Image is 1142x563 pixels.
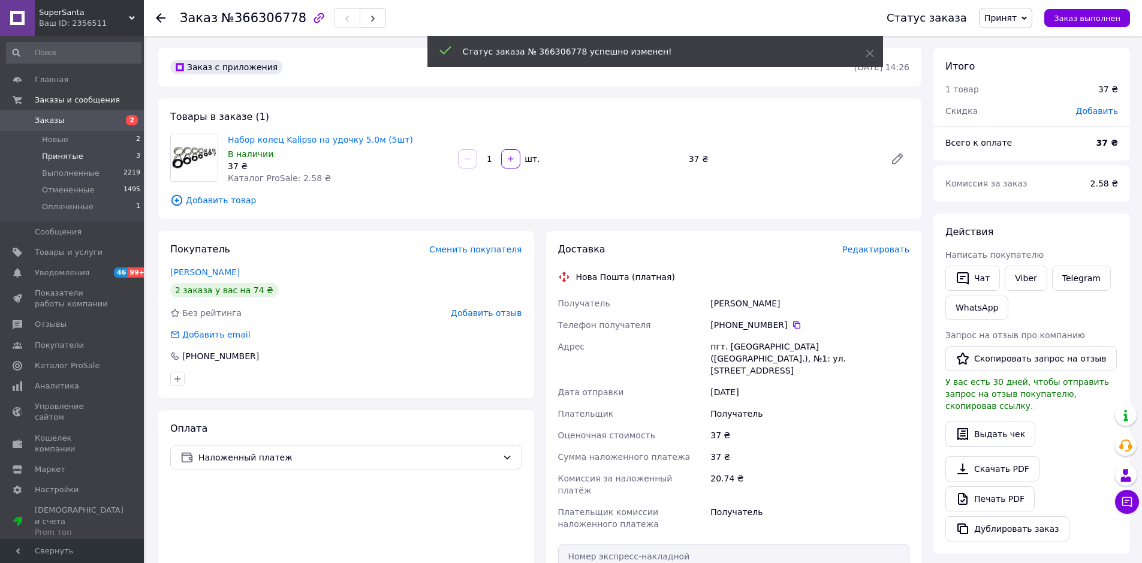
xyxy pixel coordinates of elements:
span: Добавить отзыв [451,308,522,318]
button: Скопировать запрос на отзыв [945,346,1117,371]
span: У вас есть 30 дней, чтобы отправить запрос на отзыв покупателю, скопировав ссылку. [945,377,1109,411]
b: 37 ₴ [1096,138,1118,147]
span: Доставка [558,243,605,255]
div: [PHONE_NUMBER] [181,350,260,362]
input: Поиск [6,42,141,64]
span: Всего к оплате [945,138,1012,147]
span: Написать покупателю [945,250,1044,260]
div: 2 заказа у вас на 74 ₴ [170,283,278,297]
div: Статус заказа [887,12,967,24]
span: Редактировать [842,245,909,254]
span: Оплаченные [42,201,94,212]
span: Заказ [180,11,218,25]
span: Управление сайтом [35,401,111,423]
a: Редактировать [885,147,909,171]
span: Наложенный платеж [198,451,498,464]
span: Товары и услуги [35,247,103,258]
div: [PHONE_NUMBER] [710,319,909,331]
span: 46 [114,267,128,278]
div: 37 ₴ [228,160,448,172]
span: Получатель [558,299,610,308]
span: Маркет [35,464,65,475]
div: Заказ с приложения [170,60,282,74]
img: Набор колец Kalipso на удочку 5.0м (5шт) [171,134,218,181]
button: Чат [945,266,1000,291]
div: Статус заказа № 366306778 успешно изменен! [463,46,836,58]
a: [PERSON_NAME] [170,267,240,277]
span: Запрос на отзыв про компанию [945,330,1085,340]
span: Принятые [42,151,83,162]
span: 2 [126,115,138,125]
span: Уведомления [35,267,89,278]
span: Покупатели [35,340,84,351]
span: Оплата [170,423,207,434]
span: Добавить [1076,106,1118,116]
div: Ваш ID: 2356511 [39,18,144,29]
span: Показатели работы компании [35,288,111,309]
span: В наличии [228,149,273,159]
a: Скачать PDF [945,456,1039,481]
a: Набор колец Kalipso на удочку 5.0м (5шт) [228,135,413,144]
div: Получатель [708,501,912,535]
span: Действия [945,226,993,237]
a: WhatsApp [945,296,1008,320]
button: Выдать чек [945,422,1035,447]
span: №366306778 [221,11,306,25]
div: 37 ₴ [1098,83,1118,95]
span: Сообщения [35,227,82,237]
span: Без рейтинга [182,308,242,318]
span: Комиссия за заказ [945,179,1028,188]
span: Плательщик комиссии наложенного платежа [558,507,659,529]
div: Вернуться назад [156,12,165,24]
span: 1495 [123,185,140,195]
span: Отзывы [35,319,67,330]
span: Заказы [35,115,64,126]
span: Каталог ProSale: 2.58 ₴ [228,173,331,183]
div: Получатель [708,403,912,424]
div: 37 ₴ [708,446,912,468]
span: 2 [136,134,140,145]
span: Главная [35,74,68,85]
div: 20.74 ₴ [708,468,912,501]
span: Товары в заказе (1) [170,111,269,122]
span: Добавить товар [170,194,909,207]
span: Аналитика [35,381,79,392]
div: 37 ₴ [708,424,912,446]
span: Комиссия за наложенный платёж [558,474,673,495]
span: SuperSanta [39,7,129,18]
button: Дублировать заказ [945,516,1069,541]
button: Заказ выполнен [1044,9,1130,27]
div: Добавить email [169,329,252,341]
div: пгт. [GEOGRAPHIC_DATA] ([GEOGRAPHIC_DATA].), №1: ул. [STREET_ADDRESS] [708,336,912,381]
span: Кошелек компании [35,433,111,454]
span: 1 товар [945,85,979,94]
span: Заказ выполнен [1054,14,1120,23]
span: Плательщик [558,409,614,419]
span: Сумма наложенного платежа [558,452,691,462]
span: Выполненные [42,168,100,179]
div: [PERSON_NAME] [708,293,912,314]
span: Оценочная стоимость [558,430,656,440]
div: 37 ₴ [684,150,881,167]
span: Сменить покупателя [429,245,522,254]
span: Отмененные [42,185,94,195]
span: Принят [984,13,1017,23]
span: Телефон получателя [558,320,651,330]
span: Каталог ProSale [35,360,100,371]
span: 1 [136,201,140,212]
div: Добавить email [181,329,252,341]
span: 99+ [128,267,147,278]
span: Новые [42,134,68,145]
a: Печать PDF [945,486,1035,511]
span: Дата отправки [558,387,624,397]
span: 2.58 ₴ [1090,179,1118,188]
span: Адрес [558,342,584,351]
button: Чат с покупателем [1115,490,1139,514]
span: Скидка [945,106,978,116]
span: Покупатель [170,243,230,255]
span: [DEMOGRAPHIC_DATA] и счета [35,505,123,538]
span: Итого [945,61,975,72]
div: Нова Пошта (платная) [573,271,678,283]
span: Заказы и сообщения [35,95,120,106]
a: Telegram [1052,266,1111,291]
